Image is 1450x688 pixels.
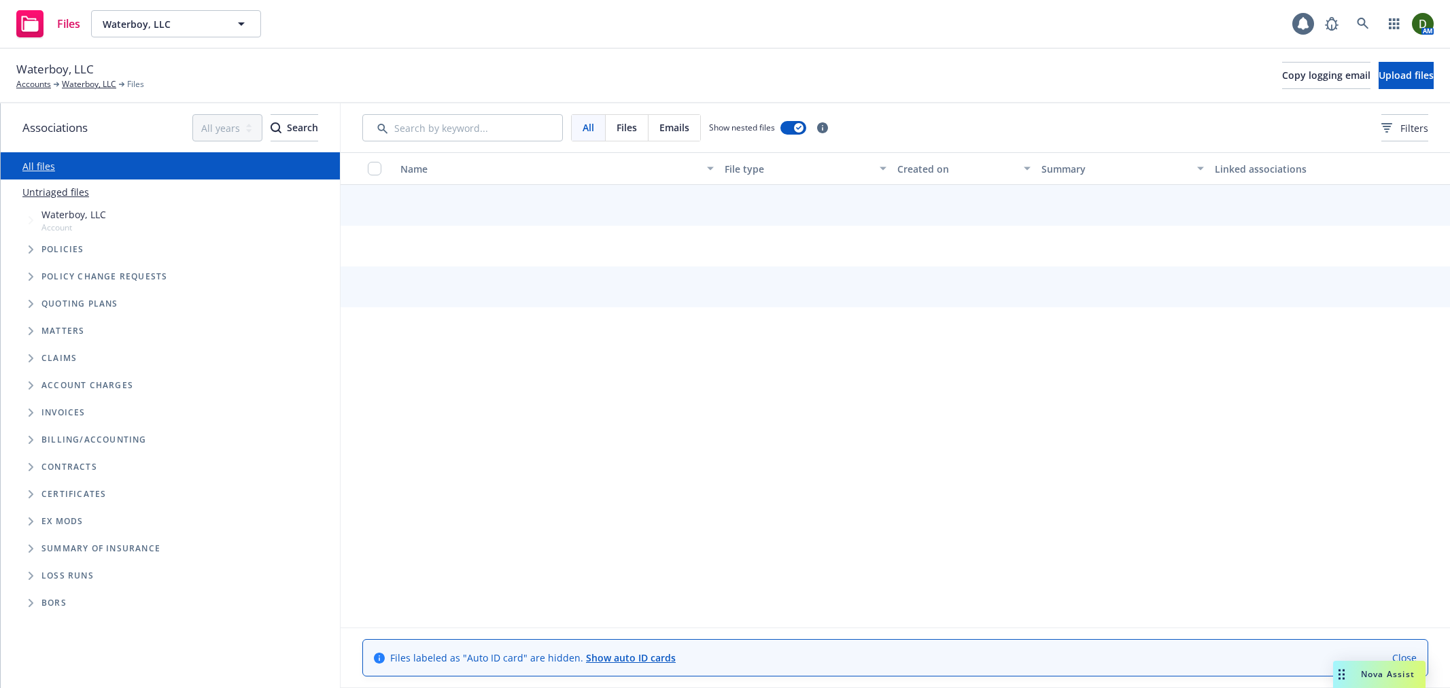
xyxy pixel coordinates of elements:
[1381,10,1408,37] a: Switch app
[91,10,261,37] button: Waterboy, LLC
[41,463,97,471] span: Contracts
[16,78,51,90] a: Accounts
[1,426,340,617] div: Folder Tree Example
[1333,661,1426,688] button: Nova Assist
[41,409,86,417] span: Invoices
[1400,121,1428,135] span: Filters
[725,162,871,176] div: File type
[22,160,55,173] a: All files
[41,222,106,233] span: Account
[1392,651,1417,665] a: Close
[395,152,719,185] button: Name
[16,61,94,78] span: Waterboy, LLC
[586,651,676,664] a: Show auto ID cards
[1215,162,1377,176] div: Linked associations
[368,162,381,175] input: Select all
[1041,162,1188,176] div: Summary
[659,120,689,135] span: Emails
[271,115,318,141] div: Search
[719,152,892,185] button: File type
[41,354,77,362] span: Claims
[362,114,563,141] input: Search by keyword...
[41,327,84,335] span: Matters
[1036,152,1209,185] button: Summary
[1333,661,1350,688] div: Drag to move
[41,245,84,254] span: Policies
[11,5,86,43] a: Files
[1209,152,1382,185] button: Linked associations
[22,119,88,137] span: Associations
[897,162,1016,176] div: Created on
[103,17,220,31] span: Waterboy, LLC
[41,436,147,444] span: Billing/Accounting
[41,517,83,526] span: Ex Mods
[41,381,133,390] span: Account charges
[1379,62,1434,89] button: Upload files
[1318,10,1345,37] a: Report a Bug
[41,300,118,308] span: Quoting plans
[1349,10,1377,37] a: Search
[41,207,106,222] span: Waterboy, LLC
[57,18,80,29] span: Files
[62,78,116,90] a: Waterboy, LLC
[1282,69,1370,82] span: Copy logging email
[390,651,676,665] span: Files labeled as "Auto ID card" are hidden.
[1381,121,1428,135] span: Filters
[1361,668,1415,680] span: Nova Assist
[22,185,89,199] a: Untriaged files
[892,152,1036,185] button: Created on
[617,120,637,135] span: Files
[1381,114,1428,141] button: Filters
[400,162,699,176] div: Name
[1379,69,1434,82] span: Upload files
[1412,13,1434,35] img: photo
[271,114,318,141] button: SearchSearch
[709,122,775,133] span: Show nested files
[41,273,167,281] span: Policy change requests
[1,205,340,426] div: Tree Example
[41,490,106,498] span: Certificates
[41,572,94,580] span: Loss Runs
[1282,62,1370,89] button: Copy logging email
[271,122,281,133] svg: Search
[127,78,144,90] span: Files
[41,545,160,553] span: Summary of insurance
[583,120,594,135] span: All
[41,599,67,607] span: BORs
